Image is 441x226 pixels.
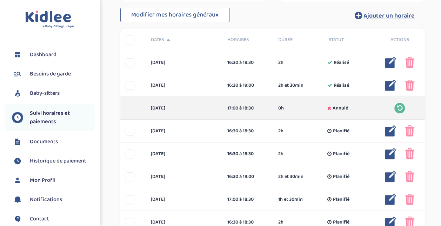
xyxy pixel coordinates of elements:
img: besoin.svg [12,69,23,79]
span: Documents [30,138,58,146]
span: Réalisé [334,59,349,66]
a: Suivi horaires et paiements [12,109,95,126]
div: 16:30 à 19:00 [227,173,268,180]
a: Historique de paiement [12,156,95,166]
span: Ajouter un horaire [363,11,415,21]
img: notification.svg [12,194,23,205]
span: 2h et 30min [278,173,303,180]
img: poubelle_rose.png [405,171,414,182]
div: 16:30 à 18:30 [227,127,268,135]
span: Réalisé [334,82,349,89]
img: babysitters.svg [12,88,23,99]
div: [DATE] [146,59,222,66]
span: Historique de paiement [30,157,86,165]
span: Modifier mes horaires généraux [131,10,219,20]
span: Dashboard [30,51,56,59]
span: Planifié [333,196,349,203]
img: modifier_bleu.png [385,80,396,91]
img: modifier_bleu.png [385,125,396,137]
img: modifier_bleu.png [385,194,396,205]
span: 2h [278,59,283,66]
span: Annulé [333,105,348,112]
span: Besoins de garde [30,70,71,78]
span: Planifié [333,150,349,158]
div: 16:30 à 18:30 [227,59,268,66]
span: 2h et 30min [278,82,303,89]
span: 1h et 30min [278,196,302,203]
span: Notifications [30,195,62,204]
img: poubelle_rose.png [405,148,414,159]
span: Mon Profil [30,176,55,185]
img: dashboard.svg [12,49,23,60]
img: poubelle_rose.png [405,80,414,91]
img: logo.svg [25,11,75,28]
span: 2h [278,127,283,135]
div: [DATE] [146,173,222,180]
img: suivihoraire.svg [12,156,23,166]
a: Notifications [12,194,95,205]
div: [DATE] [146,82,222,89]
img: modifier_bleu.png [385,171,396,182]
div: [DATE] [146,219,222,226]
img: suivihoraire.svg [12,112,23,123]
img: profil.svg [12,175,23,186]
div: Actions [374,36,425,44]
div: Statut [323,36,374,44]
a: Mon Profil [12,175,95,186]
img: contact.svg [12,214,23,224]
span: Contact [30,215,49,223]
div: 17:00 à 18:30 [227,105,268,112]
a: Contact [12,214,95,224]
span: Planifié [333,173,349,180]
div: [DATE] [146,127,222,135]
span: 2h [278,219,283,226]
div: 17:00 à 18:30 [227,196,268,203]
img: poubelle_rose.png [405,125,414,137]
div: [DATE] [146,150,222,158]
span: Baby-sitters [30,89,60,98]
div: Dates [146,36,222,44]
div: 16:30 à 18:30 [227,219,268,226]
img: poubelle_rose.png [405,194,414,205]
div: [DATE] [146,105,222,112]
a: Dashboard [12,49,95,60]
span: Horaires [227,36,268,44]
div: [DATE] [146,196,222,203]
span: 0h [278,105,283,112]
img: poubelle_rose.png [405,57,414,68]
div: 16:30 à 19:00 [227,82,268,89]
a: Documents [12,137,95,147]
img: documents.svg [12,137,23,147]
a: Besoins de garde [12,69,95,79]
button: Modifier mes horaires généraux [120,8,229,22]
span: 2h [278,150,283,158]
span: Planifié [333,127,349,135]
span: Suivi horaires et paiements [30,109,95,126]
button: Ajouter un horaire [344,8,425,23]
span: Planifié [333,219,349,226]
div: 16:30 à 18:30 [227,150,268,158]
img: modifier_bleu.png [385,148,396,159]
a: Baby-sitters [12,88,95,99]
img: modifier_bleu.png [385,57,396,68]
div: Durée [273,36,323,44]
